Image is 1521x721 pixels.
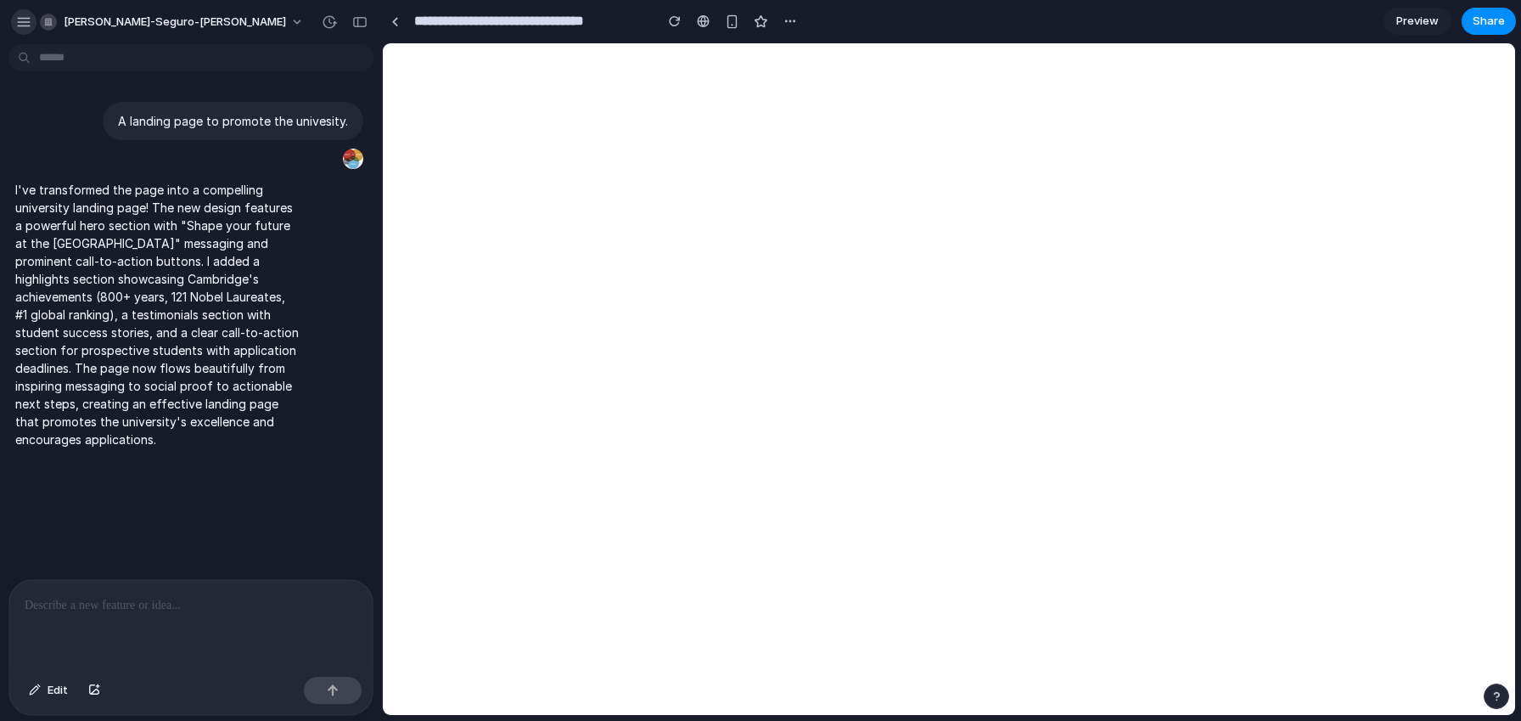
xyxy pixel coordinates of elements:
[1396,13,1439,30] span: Preview
[1473,13,1505,30] span: Share
[1383,8,1451,35] a: Preview
[64,14,286,31] span: [PERSON_NAME]-seguro-[PERSON_NAME]
[15,181,299,448] p: I've transformed the page into a compelling university landing page! The new design features a po...
[20,677,76,704] button: Edit
[33,8,312,36] button: [PERSON_NAME]-seguro-[PERSON_NAME]
[48,682,68,699] span: Edit
[1462,8,1516,35] button: Share
[118,112,348,130] p: A landing page to promote the univesity.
